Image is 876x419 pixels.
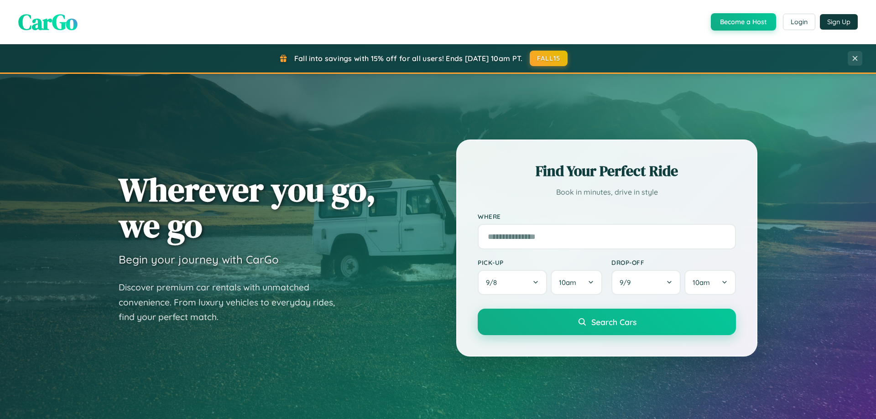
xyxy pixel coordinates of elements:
[551,270,602,295] button: 10am
[611,270,681,295] button: 9/9
[119,171,376,243] h1: Wherever you go, we go
[711,13,776,31] button: Become a Host
[620,278,635,287] span: 9 / 9
[18,7,78,37] span: CarGo
[486,278,501,287] span: 9 / 8
[591,317,636,327] span: Search Cars
[820,14,858,30] button: Sign Up
[559,278,576,287] span: 10am
[530,51,568,66] button: FALL15
[478,270,547,295] button: 9/8
[478,186,736,199] p: Book in minutes, drive in style
[478,161,736,181] h2: Find Your Perfect Ride
[119,253,279,266] h3: Begin your journey with CarGo
[294,54,523,63] span: Fall into savings with 15% off for all users! Ends [DATE] 10am PT.
[783,14,815,30] button: Login
[693,278,710,287] span: 10am
[478,259,602,266] label: Pick-up
[684,270,736,295] button: 10am
[478,212,736,220] label: Where
[119,280,347,325] p: Discover premium car rentals with unmatched convenience. From luxury vehicles to everyday rides, ...
[478,309,736,335] button: Search Cars
[611,259,736,266] label: Drop-off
